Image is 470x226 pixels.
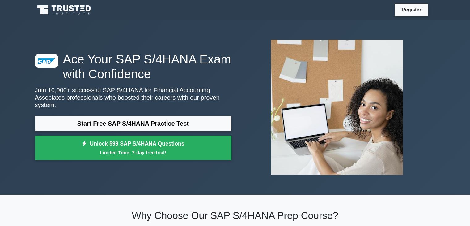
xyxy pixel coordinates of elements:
h2: Why Choose Our SAP S/4HANA Prep Course? [35,210,435,221]
a: Register [398,6,425,14]
h1: Ace Your SAP S/4HANA Exam with Confidence [35,52,231,81]
a: Unlock 599 SAP S/4HANA QuestionsLimited Time: 7-day free trial! [35,136,231,160]
small: Limited Time: 7-day free trial! [43,149,224,156]
p: Join 10,000+ successful SAP S/4HANA for Financial Accounting Associates professionals who boosted... [35,86,231,109]
a: Start Free SAP S/4HANA Practice Test [35,116,231,131]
